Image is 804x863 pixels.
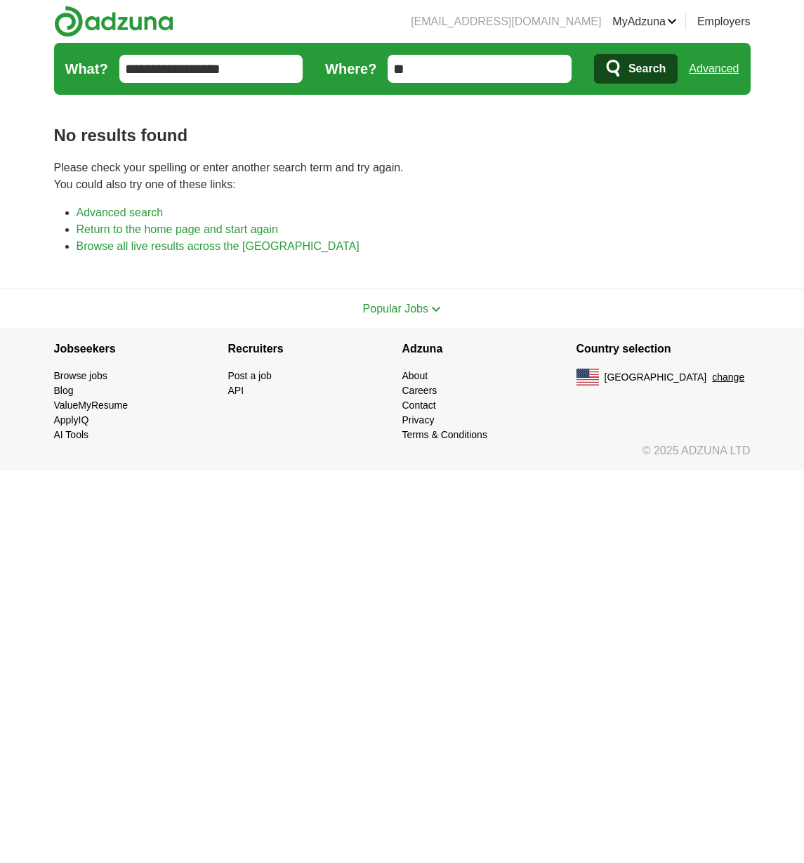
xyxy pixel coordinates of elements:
[402,385,437,396] a: Careers
[43,442,762,470] div: © 2025 ADZUNA LTD
[712,370,744,385] button: change
[576,369,599,386] img: US flag
[363,303,428,315] span: Popular Jobs
[697,13,751,30] a: Employers
[54,6,173,37] img: Adzuna logo
[228,370,272,381] a: Post a job
[54,159,751,193] p: Please check your spelling or enter another search term and try again. You could also try one of ...
[228,385,244,396] a: API
[54,414,89,426] a: ApplyIQ
[402,429,487,440] a: Terms & Conditions
[431,306,441,312] img: toggle icon
[402,370,428,381] a: About
[54,385,74,396] a: Blog
[594,54,678,84] button: Search
[402,400,436,411] a: Contact
[77,206,164,218] a: Advanced search
[612,13,677,30] a: MyAdzuna
[77,223,278,235] a: Return to the home page and start again
[54,429,89,440] a: AI Tools
[54,123,751,148] h1: No results found
[689,55,739,83] a: Advanced
[65,58,108,79] label: What?
[54,370,107,381] a: Browse jobs
[402,414,435,426] a: Privacy
[411,13,601,30] li: [EMAIL_ADDRESS][DOMAIN_NAME]
[576,329,751,369] h4: Country selection
[325,58,376,79] label: Where?
[77,240,360,252] a: Browse all live results across the [GEOGRAPHIC_DATA]
[54,400,128,411] a: ValueMyResume
[605,370,707,385] span: [GEOGRAPHIC_DATA]
[628,55,666,83] span: Search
